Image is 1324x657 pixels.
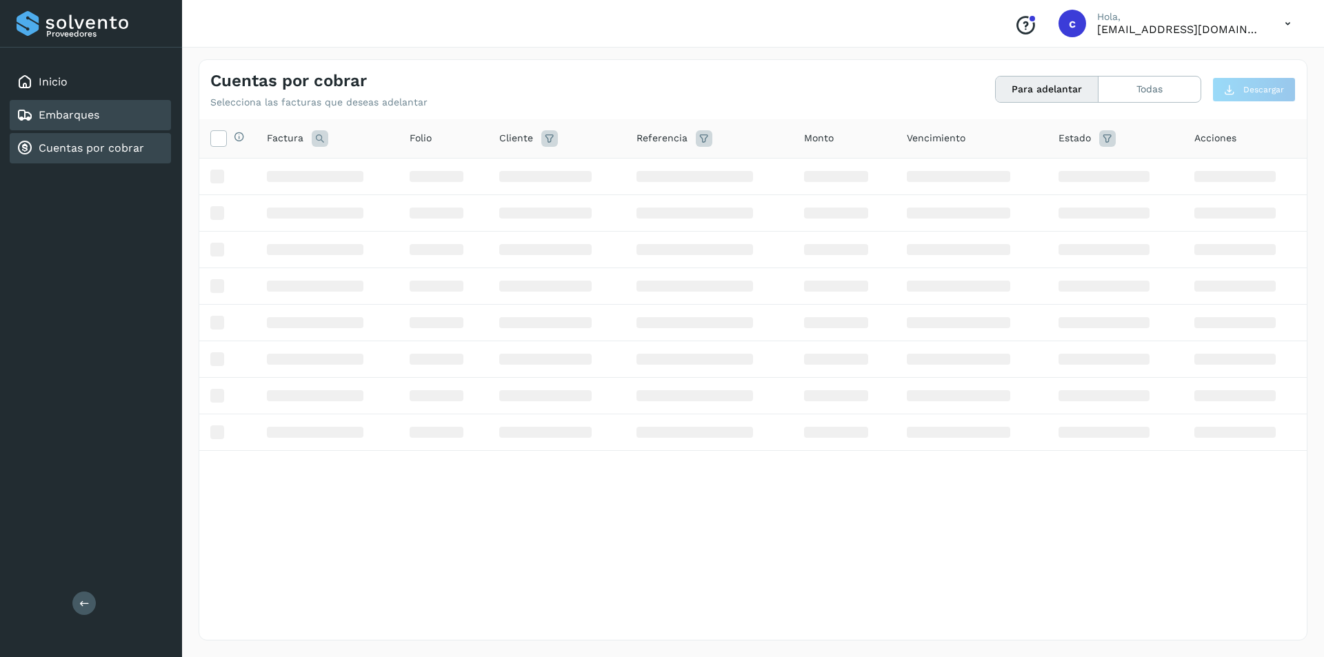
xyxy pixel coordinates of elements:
[1097,23,1263,36] p: cuentas3@enlacesmet.com.mx
[410,131,432,145] span: Folio
[1059,131,1091,145] span: Estado
[996,77,1099,102] button: Para adelantar
[499,131,533,145] span: Cliente
[804,131,834,145] span: Monto
[1194,131,1236,145] span: Acciones
[1097,11,1263,23] p: Hola,
[10,67,171,97] div: Inicio
[1212,77,1296,102] button: Descargar
[39,108,99,121] a: Embarques
[46,29,165,39] p: Proveedores
[39,75,68,88] a: Inicio
[10,133,171,163] div: Cuentas por cobrar
[1099,77,1201,102] button: Todas
[210,97,428,108] p: Selecciona las facturas que deseas adelantar
[39,141,144,154] a: Cuentas por cobrar
[636,131,688,145] span: Referencia
[267,131,303,145] span: Factura
[10,100,171,130] div: Embarques
[210,71,367,91] h4: Cuentas por cobrar
[1243,83,1284,96] span: Descargar
[907,131,965,145] span: Vencimiento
